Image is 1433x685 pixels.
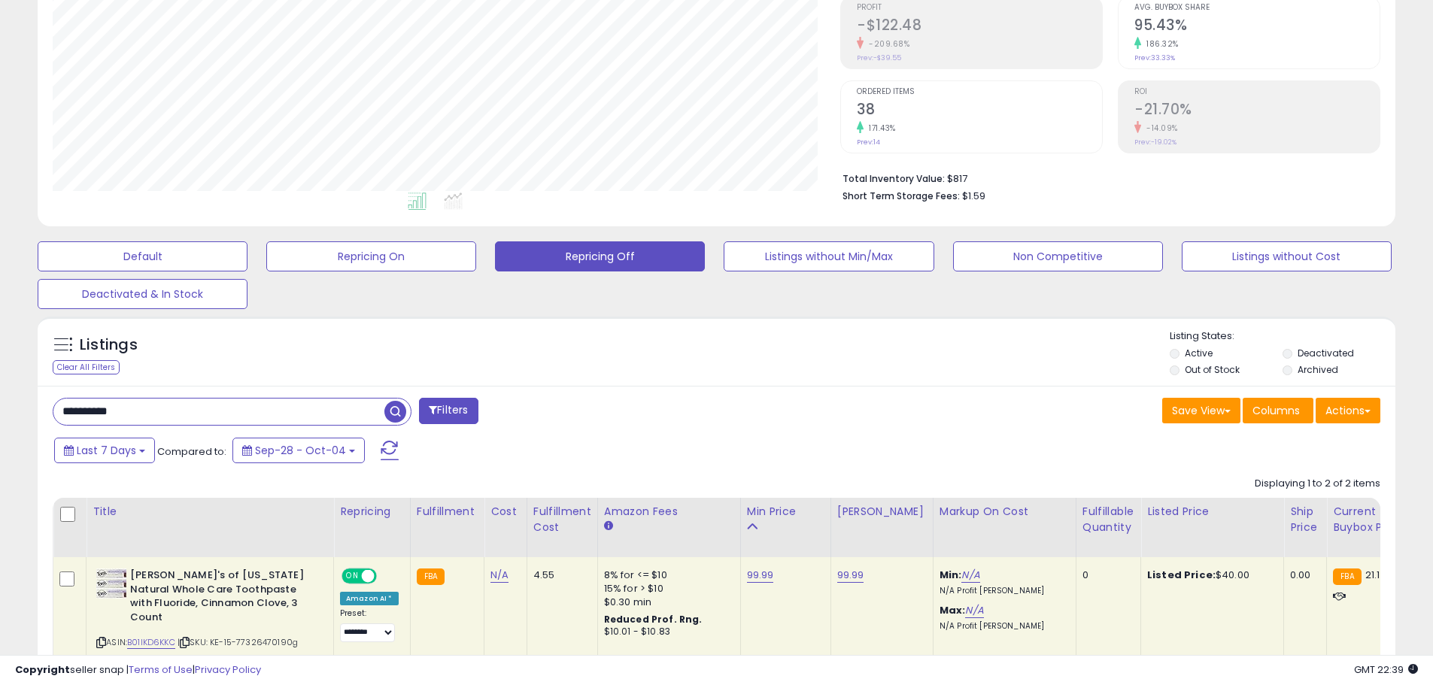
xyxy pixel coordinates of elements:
div: 0.00 [1290,568,1315,582]
span: 21.14 [1365,568,1387,582]
a: N/A [965,603,983,618]
small: -14.09% [1141,123,1178,134]
h2: -$122.48 [857,17,1102,37]
b: Max: [940,603,966,617]
span: Ordered Items [857,88,1102,96]
button: Listings without Min/Max [724,241,934,271]
span: ROI [1134,88,1380,96]
button: Filters [419,398,478,424]
li: $817 [842,168,1369,186]
div: $40.00 [1147,568,1272,582]
button: Listings without Cost [1182,241,1392,271]
small: FBA [417,568,445,585]
div: Amazon Fees [604,504,734,520]
label: Out of Stock [1185,363,1240,376]
div: 8% for <= $10 [604,568,729,582]
p: Listing States: [1170,329,1395,344]
div: 15% for > $10 [604,582,729,596]
span: Sep-28 - Oct-04 [255,443,346,458]
button: Default [38,241,247,271]
button: Columns [1243,398,1313,423]
div: Listed Price [1147,504,1277,520]
div: Preset: [340,608,399,642]
div: seller snap | | [15,663,261,677]
p: N/A Profit [PERSON_NAME] [940,586,1064,596]
span: OFF [375,570,399,583]
span: | SKU: KE-15-77326470190g [178,636,298,648]
p: N/A Profit [PERSON_NAME] [940,621,1064,632]
a: 99.99 [747,568,774,583]
div: Fulfillable Quantity [1082,504,1134,535]
div: Current Buybox Price [1333,504,1410,535]
button: Non Competitive [953,241,1163,271]
small: Prev: -$39.55 [857,53,901,62]
span: Avg. Buybox Share [1134,4,1380,12]
div: Markup on Cost [940,504,1070,520]
small: Prev: -19.02% [1134,138,1176,147]
div: [PERSON_NAME] [837,504,927,520]
button: Repricing Off [495,241,705,271]
a: Privacy Policy [195,662,261,677]
img: 51Kh0neTqEL._SL40_.jpg [96,568,126,599]
a: N/A [490,568,509,583]
div: Clear All Filters [53,360,120,374]
span: Last 7 Days [77,443,136,458]
span: Profit [857,4,1102,12]
small: FBA [1333,568,1361,585]
a: Terms of Use [129,662,193,677]
div: Ship Price [1290,504,1320,535]
div: Fulfillment Cost [533,504,591,535]
a: B01IKD6KKC [127,636,175,649]
div: 4.55 [533,568,586,582]
small: 186.32% [1141,38,1179,50]
button: Sep-28 - Oct-04 [232,438,365,463]
div: Fulfillment [417,504,478,520]
span: Columns [1252,403,1300,418]
label: Active [1185,347,1213,359]
small: Prev: 33.33% [1134,53,1175,62]
button: Repricing On [266,241,476,271]
div: 0 [1082,568,1129,582]
button: Actions [1316,398,1380,423]
label: Deactivated [1298,347,1354,359]
div: Displaying 1 to 2 of 2 items [1255,477,1380,491]
span: 2025-10-12 22:39 GMT [1354,662,1418,677]
a: 99.99 [837,568,864,583]
button: Deactivated & In Stock [38,279,247,309]
h2: 95.43% [1134,17,1380,37]
label: Archived [1298,363,1338,376]
button: Save View [1162,398,1240,423]
h2: 38 [857,101,1102,121]
span: ON [343,570,362,583]
div: Repricing [340,504,404,520]
small: 171.43% [864,123,896,134]
div: $10.01 - $10.83 [604,626,729,638]
small: Prev: 14 [857,138,880,147]
h2: -21.70% [1134,101,1380,121]
div: Cost [490,504,521,520]
small: Amazon Fees. [604,520,613,533]
h5: Listings [80,335,138,356]
th: The percentage added to the cost of goods (COGS) that forms the calculator for Min & Max prices. [933,498,1076,557]
div: Amazon AI * [340,592,399,605]
small: -209.68% [864,38,909,50]
b: Short Term Storage Fees: [842,189,960,202]
div: Title [93,504,327,520]
b: [PERSON_NAME]'s of [US_STATE] Natural Whole Care Toothpaste with Fluoride, Cinnamon Clove, 3 Count [130,568,313,628]
b: Reduced Prof. Rng. [604,613,703,626]
button: Last 7 Days [54,438,155,463]
b: Total Inventory Value: [842,172,945,185]
strong: Copyright [15,662,70,677]
div: $0.30 min [604,596,729,609]
b: Listed Price: [1147,568,1216,582]
a: N/A [961,568,979,583]
span: $1.59 [962,189,985,203]
span: Compared to: [157,444,226,459]
b: Min: [940,568,962,582]
div: Min Price [747,504,824,520]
